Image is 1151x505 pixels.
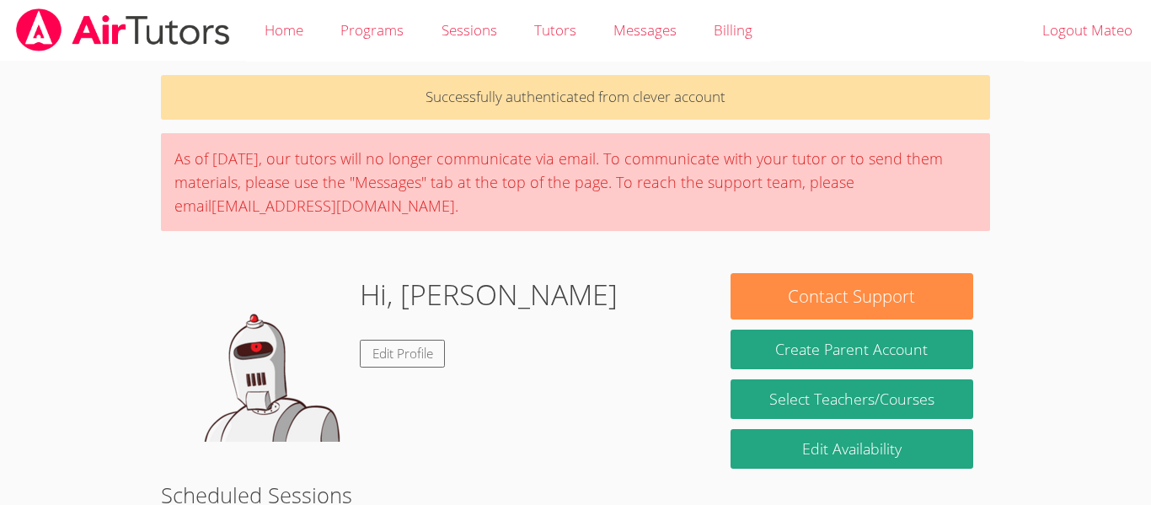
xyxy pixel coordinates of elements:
[161,75,990,120] p: Successfully authenticated from clever account
[161,133,990,231] div: As of [DATE], our tutors will no longer communicate via email. To communicate with your tutor or ...
[731,379,973,419] a: Select Teachers/Courses
[360,340,446,368] a: Edit Profile
[178,273,346,442] img: default.png
[360,273,618,316] h1: Hi, [PERSON_NAME]
[613,20,677,40] span: Messages
[731,330,973,369] button: Create Parent Account
[731,273,973,320] button: Contact Support
[731,429,973,469] a: Edit Availability
[14,8,232,51] img: airtutors_banner-c4298cdbf04f3fff15de1276eac7730deb9818008684d7c2e4769d2f7ddbe033.png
